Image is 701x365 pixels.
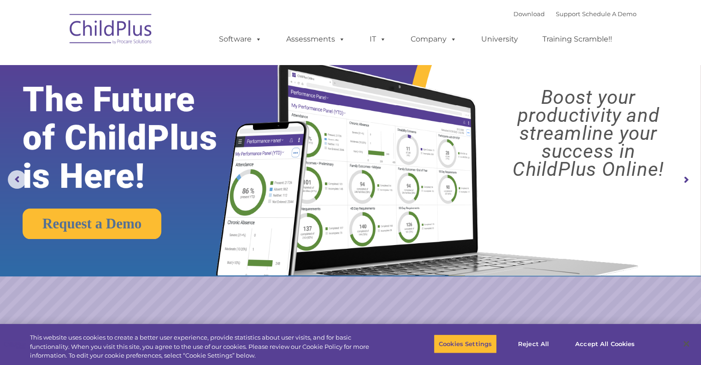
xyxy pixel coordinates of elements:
[210,30,271,48] a: Software
[30,333,386,360] div: This website uses cookies to create a better user experience, provide statistics about user visit...
[401,30,466,48] a: Company
[513,10,636,18] font: |
[533,30,621,48] a: Training Scramble!!
[582,10,636,18] a: Schedule A Demo
[277,30,354,48] a: Assessments
[676,334,696,354] button: Close
[472,30,527,48] a: University
[505,334,562,353] button: Reject All
[128,61,156,68] span: Last name
[65,7,157,54] img: ChildPlus by Procare Solutions
[23,80,247,195] rs-layer: The Future of ChildPlus is Here!
[556,10,580,18] a: Support
[570,334,640,353] button: Accept All Cookies
[128,99,167,106] span: Phone number
[23,209,161,239] a: Request a Demo
[484,88,692,178] rs-layer: Boost your productivity and streamline your success in ChildPlus Online!
[360,30,395,48] a: IT
[513,10,545,18] a: Download
[434,334,497,353] button: Cookies Settings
